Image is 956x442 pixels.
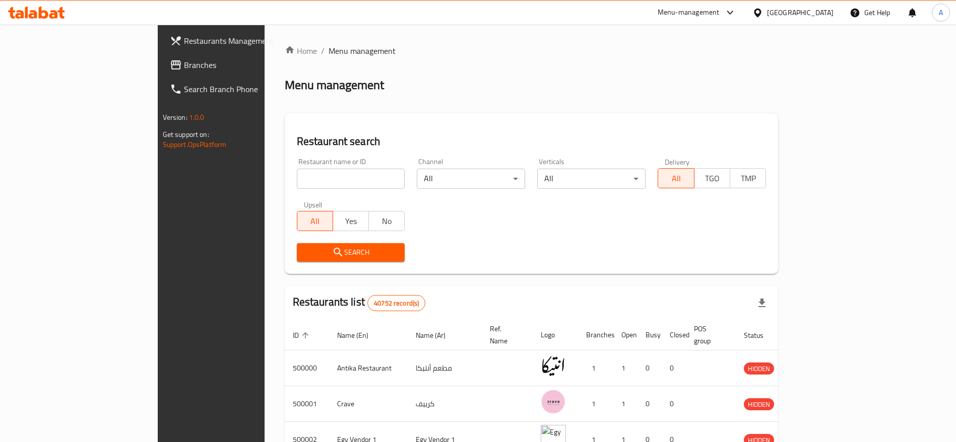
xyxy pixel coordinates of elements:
th: Closed [662,320,686,350]
td: Antika Restaurant [329,350,408,386]
span: Version: [163,111,187,124]
li: / [321,45,325,57]
button: All [297,211,333,231]
span: Get support on: [163,128,209,141]
td: 0 [638,386,662,422]
th: Open [613,320,638,350]
button: TGO [694,168,730,188]
label: Delivery [665,158,690,165]
label: Upsell [304,201,323,208]
span: A [939,7,943,18]
div: Total records count [367,295,425,311]
span: Search Branch Phone [184,83,309,95]
button: Search [297,243,405,262]
td: مطعم أنتيكا [408,350,482,386]
span: Branches [184,59,309,71]
span: Status [744,329,777,341]
span: POS group [694,323,724,347]
span: All [301,214,329,229]
span: HIDDEN [744,399,774,410]
span: All [662,171,690,186]
td: 1 [578,386,613,422]
span: 40752 record(s) [368,299,425,308]
span: Ref. Name [490,323,521,347]
span: Search [305,246,397,259]
div: Export file [750,291,774,315]
span: TGO [698,171,726,186]
a: Branches [162,53,317,77]
span: TMP [734,171,762,186]
h2: Menu management [285,77,384,93]
div: All [537,169,646,189]
span: 1.0.0 [189,111,205,124]
td: 0 [662,386,686,422]
button: No [368,211,405,231]
span: HIDDEN [744,363,774,375]
td: 1 [613,386,638,422]
th: Branches [578,320,613,350]
th: Logo [533,320,578,350]
span: Yes [337,214,365,229]
span: No [373,214,401,229]
td: 0 [662,350,686,386]
span: Menu management [329,45,396,57]
button: All [658,168,694,188]
div: Menu-management [658,7,720,19]
th: Busy [638,320,662,350]
div: [GEOGRAPHIC_DATA] [767,7,834,18]
td: 0 [638,350,662,386]
td: Crave [329,386,408,422]
h2: Restaurant search [297,134,767,149]
span: Name (Ar) [416,329,459,341]
div: All [417,169,525,189]
button: Yes [333,211,369,231]
span: ID [293,329,312,341]
td: كرييف [408,386,482,422]
td: 1 [578,350,613,386]
h2: Restaurants list [293,294,426,311]
a: Support.OpsPlatform [163,138,227,151]
img: Crave [541,389,566,414]
input: Search for restaurant name or ID.. [297,169,405,189]
span: Name (En) [337,329,381,341]
button: TMP [730,168,766,188]
nav: breadcrumb [285,45,779,57]
td: 1 [613,350,638,386]
img: Antika Restaurant [541,353,566,379]
span: Restaurants Management [184,35,309,47]
a: Restaurants Management [162,29,317,53]
a: Search Branch Phone [162,77,317,101]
